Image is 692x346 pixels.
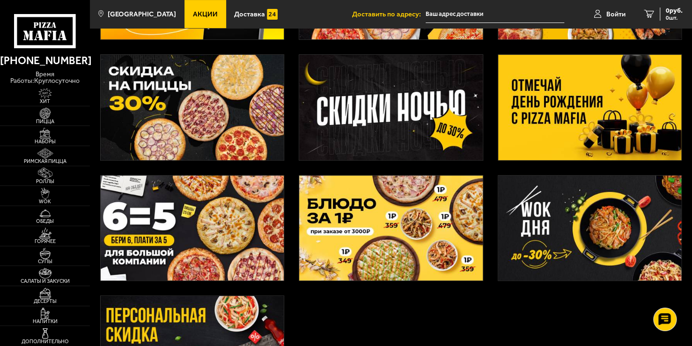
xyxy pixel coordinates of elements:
[606,11,626,18] span: Войти
[426,6,564,23] input: Ваш адрес доставки
[666,15,683,21] span: 0 шт.
[666,7,683,14] span: 0 руб.
[234,11,265,18] span: Доставка
[267,9,278,20] img: 15daf4d41897b9f0e9f617042186c801.svg
[108,11,176,18] span: [GEOGRAPHIC_DATA]
[352,11,426,18] span: Доставить по адресу:
[193,11,218,18] span: Акции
